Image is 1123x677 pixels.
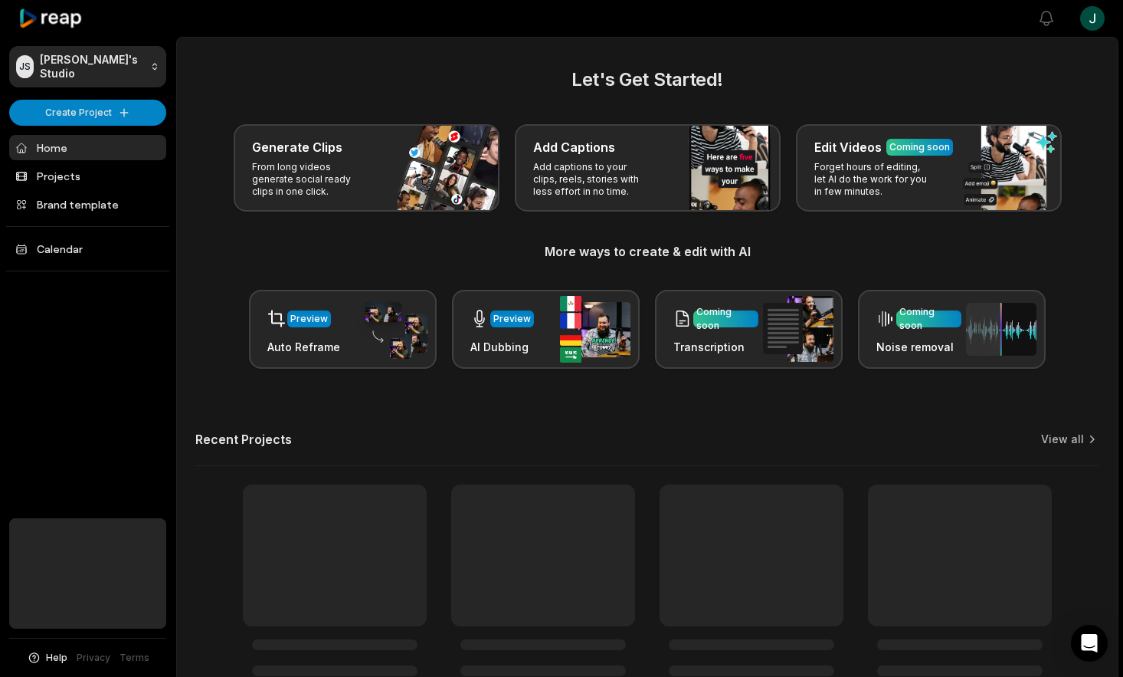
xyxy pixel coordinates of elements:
h3: Transcription [673,339,758,355]
div: Coming soon [899,305,958,333]
a: Terms [120,651,149,665]
div: Preview [493,312,531,326]
img: transcription.png [763,296,833,362]
button: Help [27,651,67,665]
a: Home [9,135,166,160]
h3: More ways to create & edit with AI [195,242,1099,261]
p: Forget hours of editing, let AI do the work for you in few minutes. [814,161,933,198]
h3: AI Dubbing [470,339,534,355]
h2: Recent Projects [195,432,292,447]
p: Add captions to your clips, reels, stories with less effort in no time. [533,161,652,198]
a: View all [1041,432,1084,447]
p: From long videos generate social ready clips in one click. [252,161,371,198]
div: Coming soon [696,305,755,333]
h3: Add Captions [533,138,615,156]
span: Help [46,651,67,665]
a: Projects [9,163,166,189]
div: Coming soon [889,140,950,154]
a: Brand template [9,192,166,217]
div: Open Intercom Messenger [1071,625,1108,662]
img: auto_reframe.png [357,300,427,360]
div: JS [16,55,34,78]
a: Calendar [9,236,166,261]
img: noise_removal.png [966,303,1036,356]
h3: Noise removal [876,339,961,355]
h3: Generate Clips [252,138,342,156]
p: [PERSON_NAME]'s Studio [40,53,144,81]
a: Privacy [77,651,110,665]
div: Preview [290,312,328,326]
h2: Let's Get Started! [195,66,1099,94]
img: ai_dubbing.png [560,296,630,363]
button: Create Project [9,100,166,126]
h3: Auto Reframe [267,339,340,355]
h3: Edit Videos [814,138,882,156]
